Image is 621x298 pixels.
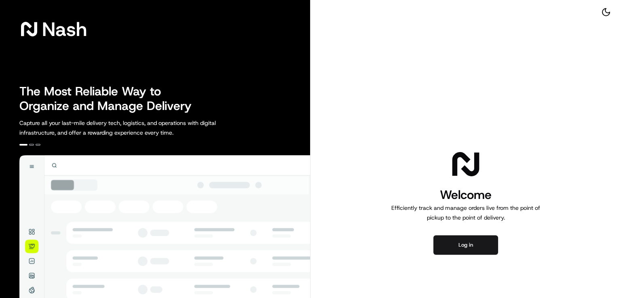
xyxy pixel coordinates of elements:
[388,187,543,203] h1: Welcome
[388,203,543,222] p: Efficiently track and manage orders live from the point of pickup to the point of delivery.
[19,84,201,113] h2: The Most Reliable Way to Organize and Manage Delivery
[19,118,252,137] p: Capture all your last-mile delivery tech, logistics, and operations with digital infrastructure, ...
[42,21,87,37] span: Nash
[433,235,498,255] button: Log in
